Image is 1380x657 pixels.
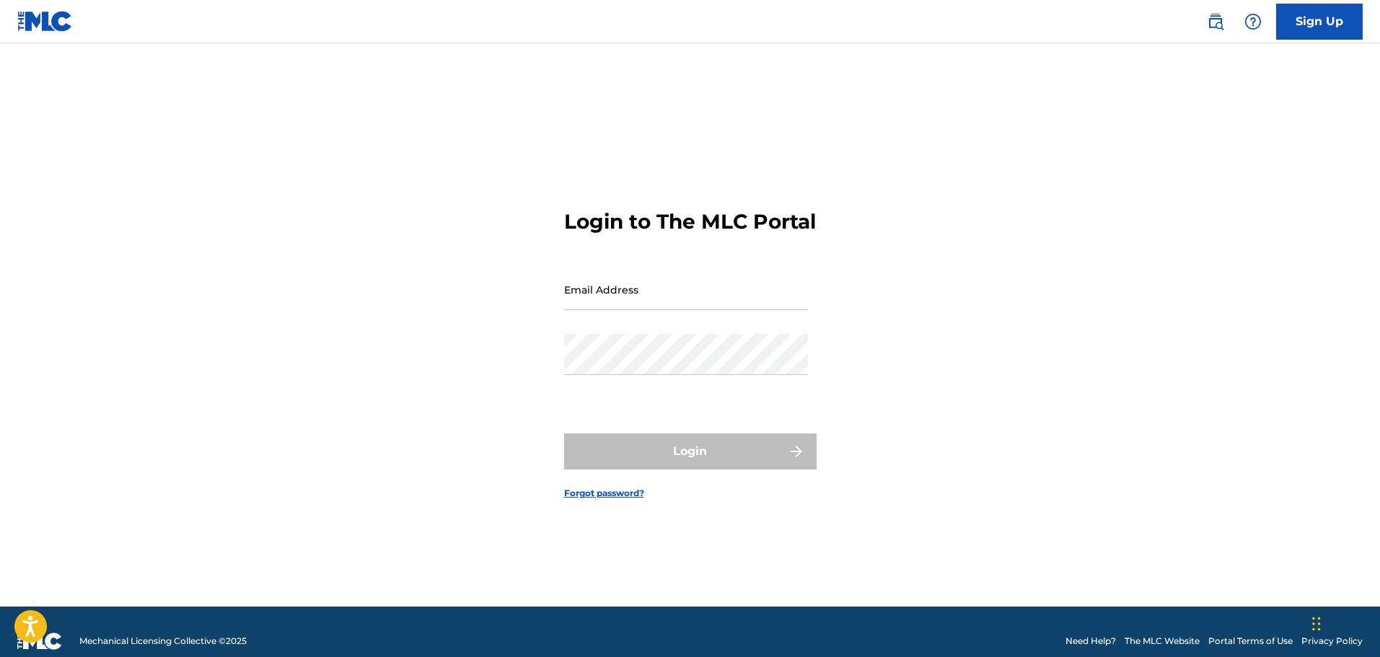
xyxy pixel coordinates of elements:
a: The MLC Website [1125,635,1200,648]
a: Public Search [1201,7,1230,36]
span: Mechanical Licensing Collective © 2025 [79,635,247,648]
a: Sign Up [1276,4,1363,40]
img: search [1207,13,1224,30]
img: help [1244,13,1262,30]
a: Privacy Policy [1301,635,1363,648]
img: MLC Logo [17,11,73,32]
div: Drag [1312,602,1321,645]
a: Need Help? [1065,635,1116,648]
a: Forgot password? [564,487,644,500]
a: Portal Terms of Use [1208,635,1293,648]
h3: Login to The MLC Portal [564,209,816,234]
div: Help [1239,7,1267,36]
iframe: Chat Widget [1308,588,1380,657]
img: logo [17,632,62,650]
